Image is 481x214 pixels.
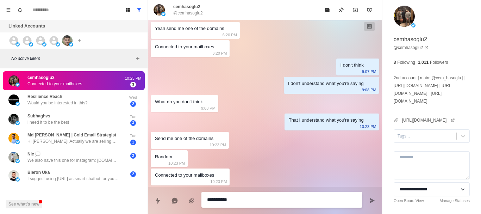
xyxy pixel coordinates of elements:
button: See what's new [6,200,42,208]
span: 2 [130,171,136,177]
button: Mark as read [320,3,334,17]
button: Quick replies [151,194,165,208]
img: picture [69,42,73,47]
div: Send me one of the domains [155,135,213,142]
img: picture [15,121,20,125]
p: cemhasoglu2 [173,4,200,10]
button: Send message [365,194,379,208]
span: 1 [130,140,136,145]
p: Md [PERSON_NAME] | Cold Email Strategist [27,132,116,138]
img: picture [8,152,19,163]
p: 6:20 PM [223,31,237,39]
a: [URL][DOMAIN_NAME] [402,117,455,123]
p: 9:08 PM [362,86,376,94]
p: No active filters [11,55,133,62]
div: Yeah send me one of the domains [155,25,224,32]
img: picture [15,82,20,87]
button: Add filters [133,54,142,63]
button: Add media [185,194,199,208]
p: Nic 💭 [27,151,40,157]
p: @cemhasoglu2 [173,10,203,16]
p: 9:08 PM [201,104,215,112]
img: picture [15,140,20,144]
p: Hi [PERSON_NAME]! Actually we are selling Google workspace and Microsoft 365 inboxes. [27,138,119,145]
div: That I understand what you're saying [289,116,364,124]
img: picture [15,177,20,182]
img: picture [56,42,60,47]
img: picture [8,94,19,105]
button: Archive [348,3,362,17]
img: picture [8,114,19,124]
p: Bleron Uka [27,169,50,176]
button: Notifications [14,4,25,16]
img: picture [411,23,416,27]
img: picture [62,35,73,46]
a: Manage Statuses [439,198,470,204]
img: picture [154,4,165,16]
img: picture [394,6,415,27]
span: 3 [130,120,136,126]
button: Pin [334,3,348,17]
div: Connected to your mailboxes [155,43,214,51]
p: 6:20 PM [212,49,227,57]
p: I suggest using [URL] as smart chatbot for you website. [27,176,119,182]
button: Add reminder [362,3,376,17]
div: I don't understand what you're saying [288,80,364,87]
p: Tue [124,114,142,120]
p: Linked Accounts [8,23,45,30]
p: 10:23 PM [210,178,227,185]
span: 2 [130,153,136,159]
button: Show all conversations [133,4,145,16]
p: 10:23 PM [360,123,376,130]
img: picture [161,12,165,16]
button: Add account [75,36,84,45]
p: 9:07 PM [362,68,376,75]
p: Wed [124,94,142,100]
button: Reply with AI [168,194,182,208]
img: picture [15,102,20,106]
a: Open Board View [394,198,424,204]
p: Connected to your mailboxes [27,81,82,87]
span: 3 [130,82,136,87]
div: What do you don’t think [155,98,203,106]
img: picture [15,42,20,47]
img: picture [8,75,19,86]
a: @cemhasoglu2 [394,44,429,51]
div: I don't think [341,61,364,69]
p: 2nd account | main: @cem_hasoglu | | [URL][DOMAIN_NAME] | [URL][DOMAIN_NAME] | [URL][DOMAIN_NAME] [394,74,470,105]
p: cemhasoglu2 [394,35,427,44]
p: 10:23 PM [168,159,185,167]
p: Would you be interested in this? [27,100,88,106]
img: picture [15,159,20,163]
p: Subhaghvs [27,113,50,119]
img: picture [29,42,33,47]
img: picture [42,42,46,47]
div: Connected to your mailboxes [155,171,214,179]
p: cemhasoglu2 [27,74,55,81]
p: 10:23 PM [124,75,142,81]
img: picture [8,170,19,181]
img: picture [8,133,19,143]
p: Followers [430,59,448,66]
p: Resilience Reach [27,93,62,100]
p: 1,011 [418,59,429,66]
p: Following [397,59,415,66]
span: 2 [130,101,136,107]
div: Random [155,153,172,161]
p: We also have this one for instagram: [DOMAIN_NAME][URL] This one for LinkedIn: [DOMAIN_NAME][URL]... [27,157,119,164]
button: Menu [3,4,14,16]
p: 10:23 PM [210,141,226,149]
p: 3 [394,59,396,66]
button: Board View [122,4,133,16]
p: i need it to be the best [27,119,69,126]
p: Tue [124,133,142,139]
